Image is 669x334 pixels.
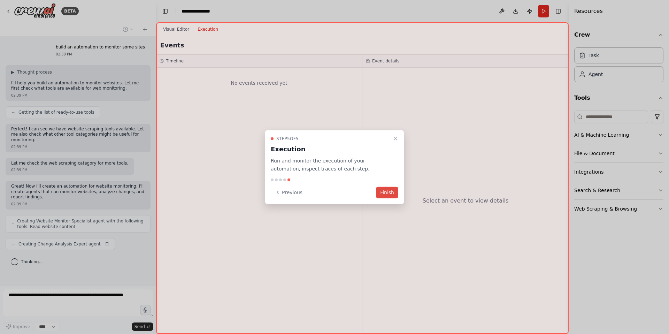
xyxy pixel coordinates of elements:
h3: Execution [271,144,390,154]
button: Close walkthrough [391,135,400,143]
span: Step 5 of 5 [276,136,299,142]
p: Run and monitor the execution of your automation, inspect traces of each step. [271,157,390,173]
button: Finish [376,187,398,198]
button: Previous [271,187,307,198]
button: Hide left sidebar [160,6,170,16]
